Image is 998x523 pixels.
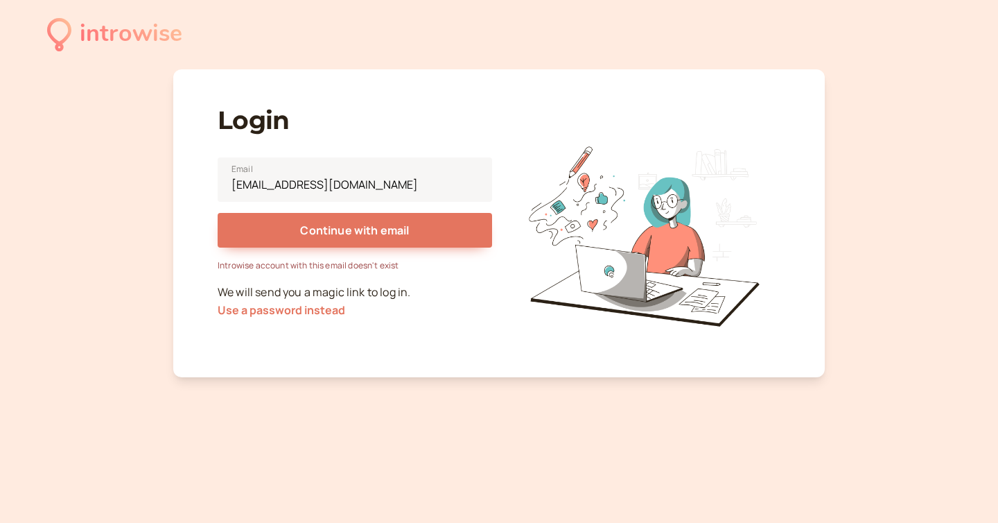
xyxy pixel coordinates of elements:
iframe: Chat Widget [688,22,998,523]
div: Introwise account with this email doesn't exist [218,259,492,272]
button: Continue with email [218,213,492,248]
p: We will send you a magic link to log in. [218,284,492,320]
button: Use a password instead [218,304,345,316]
a: introwise [47,15,182,53]
span: Email [231,162,253,176]
div: Виджет чата [688,22,998,523]
h1: Login [218,105,492,135]
div: introwise [80,15,182,53]
span: Continue with email [300,223,409,238]
input: Email [218,157,492,202]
